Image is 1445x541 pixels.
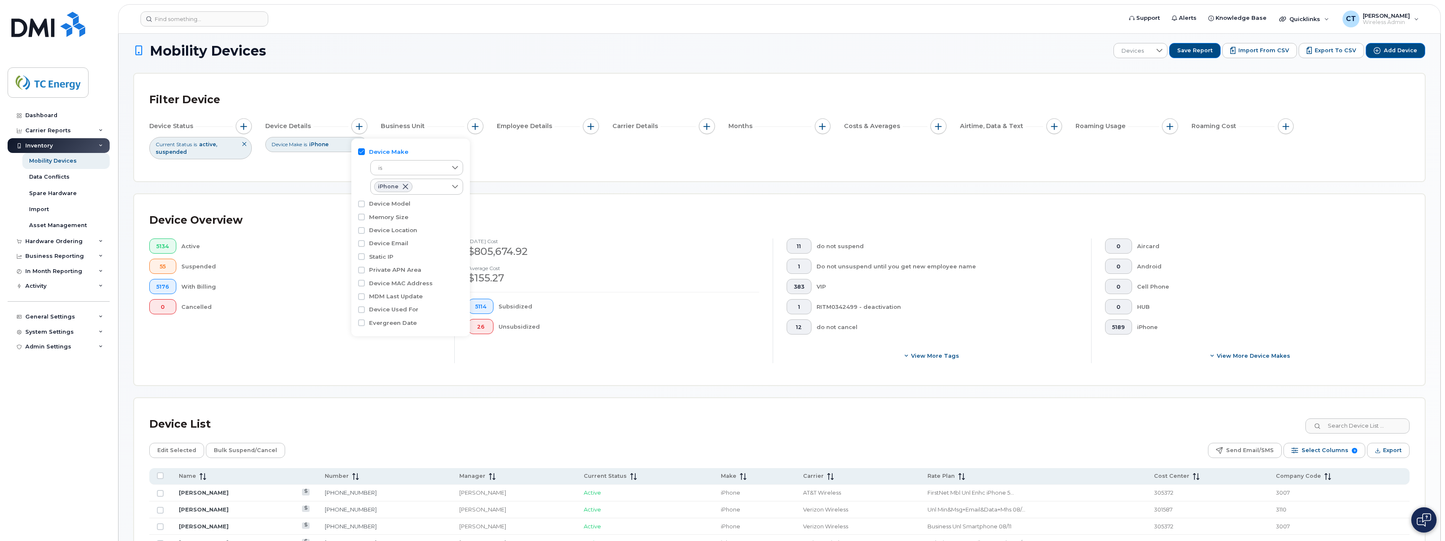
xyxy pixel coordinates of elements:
button: 26 [468,319,493,334]
span: Verizon Wireless [803,506,848,513]
span: 5176 [156,284,169,290]
span: iPhone [721,489,740,496]
button: 5114 [468,299,493,314]
span: iPhone [721,506,740,513]
label: MDM Last Update [369,292,423,300]
div: Active [181,238,441,254]
button: Select Columns 9 [1283,443,1365,458]
button: 0 [1105,259,1132,274]
label: Device Model [369,200,410,208]
span: 0 [1112,243,1125,250]
label: Device Email [369,239,408,247]
span: 305372 [1154,489,1173,496]
span: Employee Details [497,122,555,131]
span: 383 [794,284,804,290]
span: Save Report [1177,47,1213,54]
span: is [194,141,197,148]
a: Add Device [1366,43,1425,58]
span: 55 [156,263,169,270]
a: Export to CSV [1299,43,1364,58]
span: iPhone [721,523,740,530]
div: [PERSON_NAME] [459,522,569,530]
button: View more tags [787,348,1078,363]
span: 301587 [1154,506,1173,513]
span: Device Status [149,122,196,131]
div: Device Overview [149,209,243,231]
span: 5134 [156,243,169,250]
div: $805,674.92 [468,244,759,259]
button: 0 [1105,279,1132,294]
span: View more tags [911,352,959,360]
div: Filter Device [149,89,220,111]
div: do not suspend [817,238,1078,254]
button: 5176 [149,279,176,294]
div: iPhone [1137,319,1396,335]
span: Rate Plan [927,472,955,480]
span: Export [1383,444,1402,457]
span: Edit Selected [157,444,196,457]
span: Number [325,472,349,480]
span: 305372 [1154,523,1173,530]
span: Verizon Wireless [803,523,848,530]
span: Bulk Suspend/Cancel [214,444,277,457]
button: 0 [1105,238,1132,254]
span: Mobility Devices [150,43,266,58]
span: Active [584,489,601,496]
span: 12 [794,324,804,331]
label: Static IP [369,253,394,261]
span: iPhone [309,141,329,147]
button: View More Device Makes [1105,348,1396,363]
span: Carrier [803,472,824,480]
span: iPhone [378,184,399,189]
button: 5134 [149,238,176,254]
span: Cost Center [1154,472,1189,480]
button: Send Email/SMS [1208,443,1282,458]
label: Device Make [369,148,408,156]
div: [PERSON_NAME] [459,489,569,497]
a: View Last Bill [302,489,310,495]
span: Device Make [272,141,302,148]
span: 1 [794,304,804,311]
button: 11 [787,238,811,254]
button: 0 [1105,299,1132,314]
button: 55 [149,259,176,274]
a: [PERSON_NAME] [179,506,229,513]
span: Airtime, Data & Text [960,122,1026,131]
span: 0 [1112,304,1125,311]
span: FirstNet Mbl Unl Enhc iPhone 5G VVM [927,489,1014,496]
span: 11 [794,243,804,250]
div: Subsidized [499,299,760,314]
span: suspended [156,149,187,155]
h4: [DATE] cost [468,238,759,244]
div: Cancelled [181,299,441,314]
label: Memory Size [369,213,408,221]
span: 3007 [1276,523,1290,530]
div: Cell Phone [1137,279,1396,294]
div: With Billing [181,279,441,294]
span: Select Columns [1302,444,1348,457]
span: Import from CSV [1238,47,1289,54]
span: Months [728,122,755,131]
button: Import from CSV [1222,43,1297,58]
a: [PHONE_NUMBER] [325,506,377,513]
button: 12 [787,319,811,335]
input: Search Device List ... [1305,418,1410,434]
button: 0 [149,299,176,314]
span: Business Unl Smartphone 08/11 [927,523,1011,530]
span: AT&T Wireless [803,489,841,496]
div: Device List [149,413,211,435]
span: Device Details [265,122,313,131]
span: Roaming Cost [1192,122,1239,131]
img: Open chat [1417,513,1431,527]
span: Business Unit [381,122,427,131]
span: 0 [156,304,169,311]
label: Device MAC Address [369,279,433,287]
div: Android [1137,259,1396,274]
span: 5114 [475,303,486,310]
span: Add Device [1384,47,1417,54]
span: Costs & Averages [844,122,903,131]
div: RITM0342499 - deactivation [817,299,1078,314]
span: 3110 [1276,506,1286,513]
span: 1 [794,263,804,270]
